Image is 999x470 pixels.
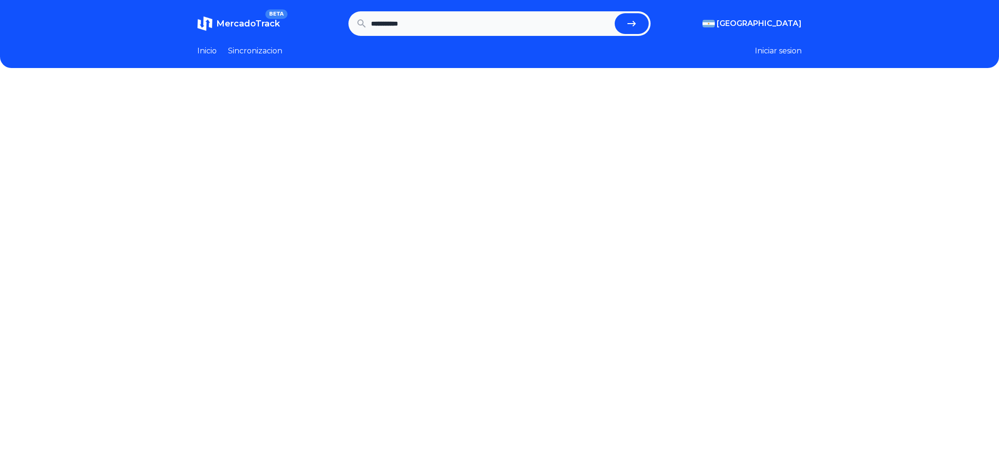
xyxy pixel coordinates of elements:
[755,45,802,57] button: Iniciar sesion
[717,18,802,29] span: [GEOGRAPHIC_DATA]
[703,20,715,27] img: Argentina
[197,16,280,31] a: MercadoTrackBETA
[216,18,280,29] span: MercadoTrack
[197,16,212,31] img: MercadoTrack
[265,9,288,19] span: BETA
[703,18,802,29] button: [GEOGRAPHIC_DATA]
[197,45,217,57] a: Inicio
[228,45,282,57] a: Sincronizacion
